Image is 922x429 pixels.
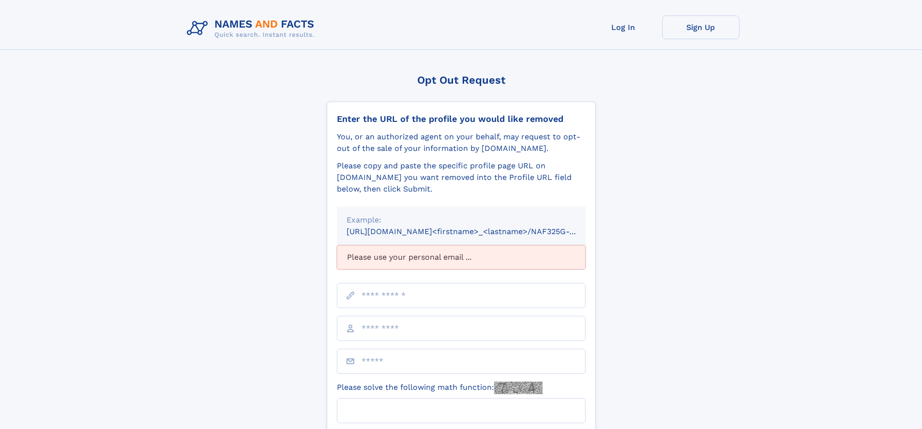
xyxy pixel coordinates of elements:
a: Log In [585,15,662,39]
small: [URL][DOMAIN_NAME]<firstname>_<lastname>/NAF325G-xxxxxxxx [347,227,604,236]
div: Enter the URL of the profile you would like removed [337,114,586,124]
a: Sign Up [662,15,740,39]
div: Opt Out Request [327,74,596,86]
div: You, or an authorized agent on your behalf, may request to opt-out of the sale of your informatio... [337,131,586,154]
div: Example: [347,214,576,226]
div: Please use your personal email ... [337,245,586,269]
label: Please solve the following math function: [337,382,543,394]
img: Logo Names and Facts [183,15,322,42]
div: Please copy and paste the specific profile page URL on [DOMAIN_NAME] you want removed into the Pr... [337,160,586,195]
